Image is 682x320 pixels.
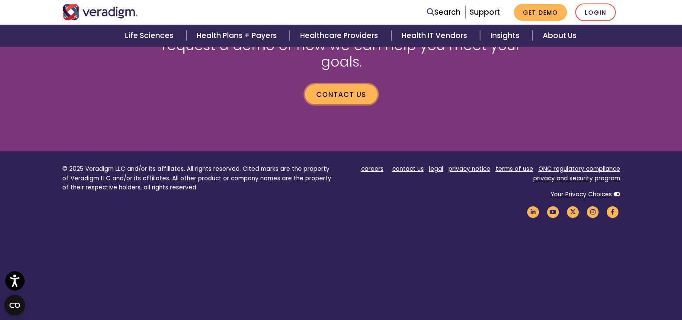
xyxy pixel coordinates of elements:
a: Veradigm YouTube Link [546,208,560,216]
a: Insights [480,25,532,47]
a: Login [575,3,616,21]
a: privacy and security program [533,174,620,182]
a: Veradigm Twitter Link [566,208,580,216]
a: Get Demo [514,4,567,21]
a: Search [427,6,461,18]
a: Healthcare Providers [290,25,391,47]
a: privacy notice [448,165,490,173]
a: Veradigm Facebook Link [605,208,620,216]
a: Veradigm LinkedIn Link [526,208,541,216]
button: Open CMP widget [4,295,25,316]
a: terms of use [496,165,533,173]
a: Health Plans + Payers [186,25,290,47]
a: contact us [392,165,424,173]
a: ONC regulatory compliance [538,165,620,173]
a: careers [361,165,384,173]
img: Veradigm logo [62,4,138,20]
a: legal [429,165,443,173]
a: Life Sciences [115,25,186,47]
a: About Us [532,25,587,47]
p: © 2025 Veradigm LLC and/or its affiliates. All rights reserved. Cited marks are the property of V... [62,164,335,192]
a: Veradigm Instagram Link [586,208,600,216]
iframe: Drift Chat Widget [516,258,672,310]
a: Your Privacy Choices [551,190,612,198]
h2: Speak with a Veradigm Account Executive or request a demo of how we can help you meet your goals. [157,20,525,70]
a: Contact us [305,84,378,104]
a: Health IT Vendors [391,25,480,47]
a: Support [470,7,500,17]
